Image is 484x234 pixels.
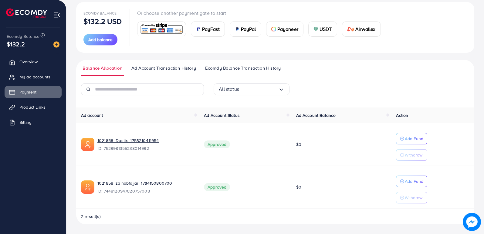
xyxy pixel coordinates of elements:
span: Approved [204,140,230,148]
span: Payoneer [277,25,298,33]
p: Add Fund [405,178,423,185]
a: Product Links [5,101,62,113]
img: menu [53,12,60,18]
img: ic-ads-acc.e4c84228.svg [81,138,94,151]
p: Withdraw [405,194,422,201]
img: card [347,27,354,31]
button: Add Fund [396,133,427,144]
button: Withdraw [396,149,427,161]
img: card [139,22,184,35]
div: Search for option [214,83,289,95]
img: card [313,27,318,31]
span: PayFast [202,25,220,33]
span: My ad accounts [19,74,50,80]
a: cardAirwallex [342,21,381,37]
span: Ad account [81,112,103,118]
span: Airwallex [355,25,375,33]
span: PayPal [241,25,256,33]
span: Billing [19,119,32,125]
div: <span class='underline'>1021858_Dustix_1753210411954</span></br>7529981355238014992 [97,137,194,151]
span: 2 result(s) [81,213,101,219]
a: cardPayoneer [266,21,303,37]
a: 1021858_Dustix_1753210411954 [97,137,194,143]
a: cardPayPal [230,21,261,37]
span: Action [396,112,408,118]
a: card [137,21,186,36]
span: Payment [19,89,36,95]
span: Ad Account Transaction History [131,65,196,71]
img: image [53,41,59,48]
span: Overview [19,59,38,65]
span: Product Links [19,104,46,110]
p: Or choose another payment gate to start [137,9,386,17]
div: <span class='underline'>1021858_zainabfajjar_1734150800700</span></br>7448120947820757008 [97,180,194,194]
img: image [464,214,480,230]
span: Ad Account Status [204,112,240,118]
button: Add balance [83,34,117,45]
button: Withdraw [396,192,427,203]
p: Add Fund [405,135,423,142]
p: Withdraw [405,151,422,159]
span: Approved [204,183,230,191]
span: Add balance [88,37,113,43]
span: $132.2 [7,40,25,48]
img: ic-ads-acc.e4c84228.svg [81,180,94,194]
img: card [271,27,276,31]
a: My ad accounts [5,71,62,83]
span: USDT [320,25,332,33]
a: 1021858_zainabfajjar_1734150800700 [97,180,194,186]
span: Ad Account Balance [296,112,336,118]
a: Overview [5,56,62,68]
span: Ecomdy Balance Transaction History [205,65,281,71]
span: ID: 7529981355238014992 [97,145,194,151]
img: card [196,27,201,31]
span: Ecomdy Balance [83,11,117,16]
a: Payment [5,86,62,98]
a: Billing [5,116,62,128]
span: $0 [296,141,301,147]
span: All status [219,84,239,94]
img: logo [6,8,47,18]
span: $0 [296,184,301,190]
a: cardUSDT [308,21,337,37]
input: Search for option [239,84,278,94]
span: Balance Allocation [83,65,122,71]
p: $132.2 USD [83,18,122,25]
img: card [235,27,240,31]
span: Ecomdy Balance [7,33,39,39]
button: Add Fund [396,176,427,187]
a: cardPayFast [191,21,225,37]
span: ID: 7448120947820757008 [97,188,194,194]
